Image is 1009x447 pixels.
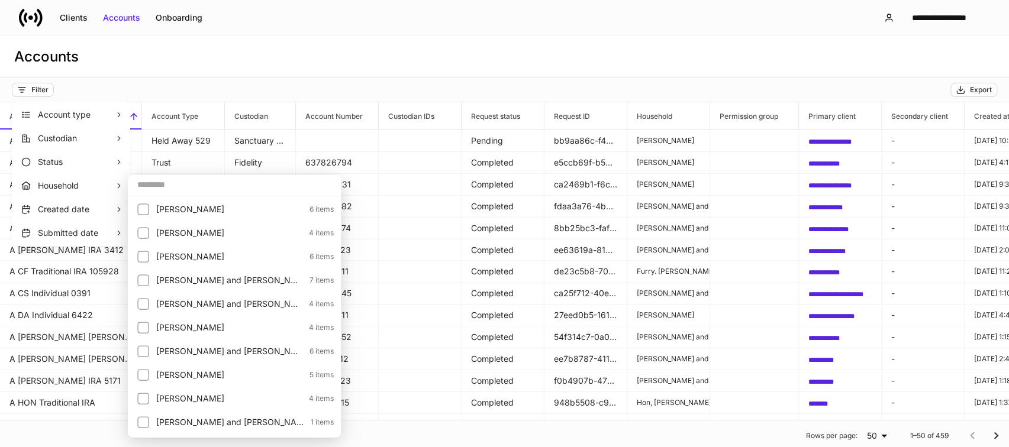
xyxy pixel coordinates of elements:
p: Household [38,180,115,192]
p: Anderson, Janet [156,227,302,239]
p: Submitted date [38,227,115,239]
p: Behring, Patricia [156,369,302,381]
p: 7 items [302,276,334,285]
p: Account type [38,109,115,121]
p: 1 items [304,417,334,427]
p: Created date [38,203,115,215]
p: 5 items [302,370,334,380]
p: Baker, James and Joan [156,298,302,310]
p: Begich, Steven and Julie [156,345,302,357]
p: 6 items [302,346,334,356]
p: 4 items [302,323,334,332]
p: 6 items [302,205,334,214]
p: 4 items [302,394,334,403]
p: Baker, James and Deanne [156,274,302,286]
p: Bergandi, Patricia [156,393,302,404]
p: Armstrong, Jacob [156,251,302,263]
p: Custodian [38,132,115,144]
p: 4 items [302,228,334,238]
p: Bodin, Chet and Amanda [156,416,304,428]
p: Status [38,156,115,168]
p: 6 items [302,252,334,261]
p: 4 items [302,299,334,309]
p: Bauer, Sandra [156,322,302,333]
p: Alexander, Deanne [156,203,302,215]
